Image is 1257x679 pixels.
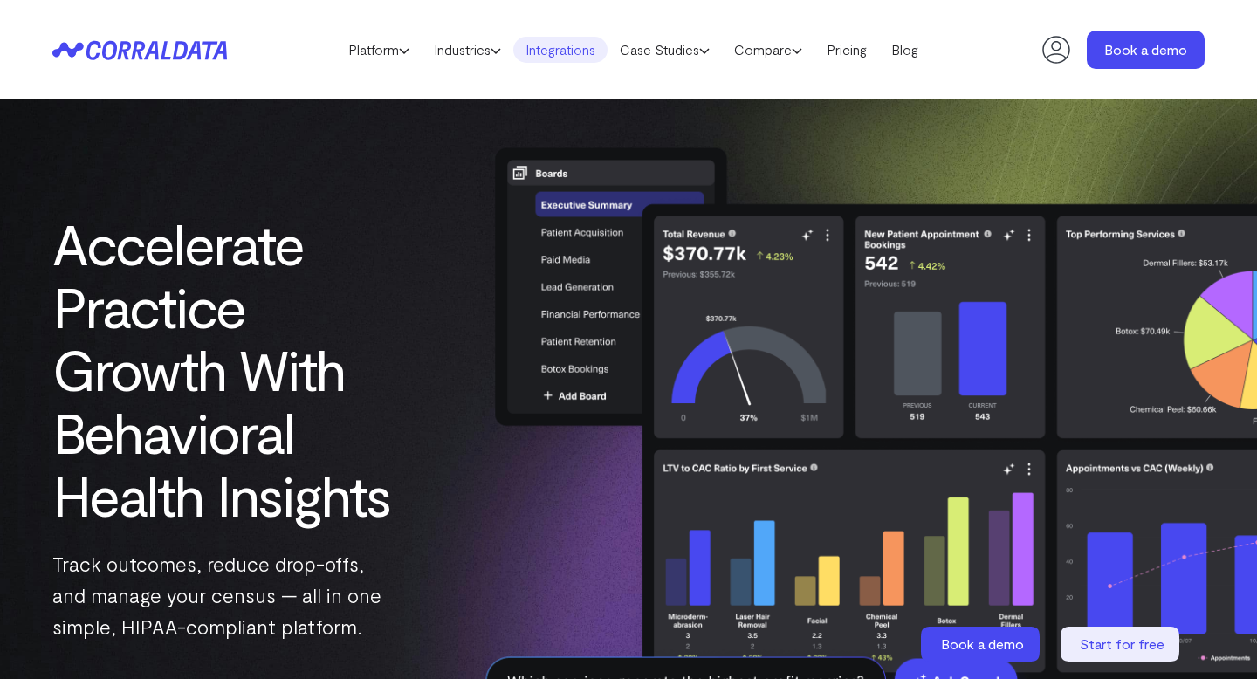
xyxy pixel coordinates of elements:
a: Start for free [1061,627,1183,662]
a: Book a demo [1087,31,1205,69]
span: Book a demo [941,635,1024,652]
a: Book a demo [921,627,1043,662]
p: Track outcomes, reduce drop-offs, and manage your census — all in one simple, HIPAA-compliant pla... [52,548,396,642]
a: Pricing [814,37,879,63]
a: Platform [336,37,422,63]
a: Integrations [513,37,608,63]
a: Industries [422,37,513,63]
a: Blog [879,37,931,63]
h1: Accelerate Practice Growth With Behavioral Health Insights [52,212,396,526]
a: Compare [722,37,814,63]
a: Case Studies [608,37,722,63]
span: Start for free [1080,635,1164,652]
